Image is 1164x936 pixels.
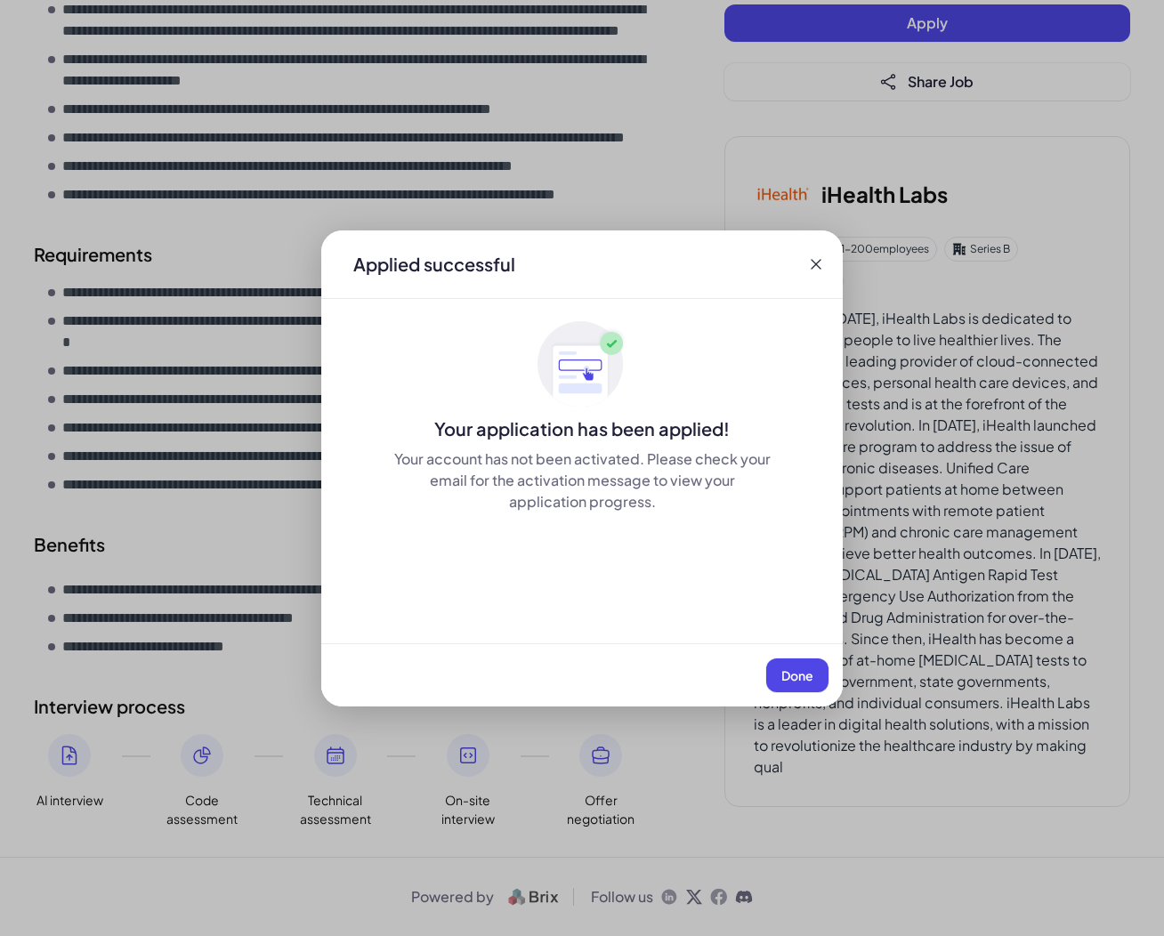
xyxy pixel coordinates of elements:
[392,448,772,512] div: Your account has not been activated. Please check your email for the activation message to view y...
[538,320,626,409] img: ApplyedMaskGroup3.svg
[321,416,843,441] div: Your application has been applied!
[766,658,829,692] button: Done
[353,252,515,277] div: Applied successful
[781,667,813,683] span: Done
